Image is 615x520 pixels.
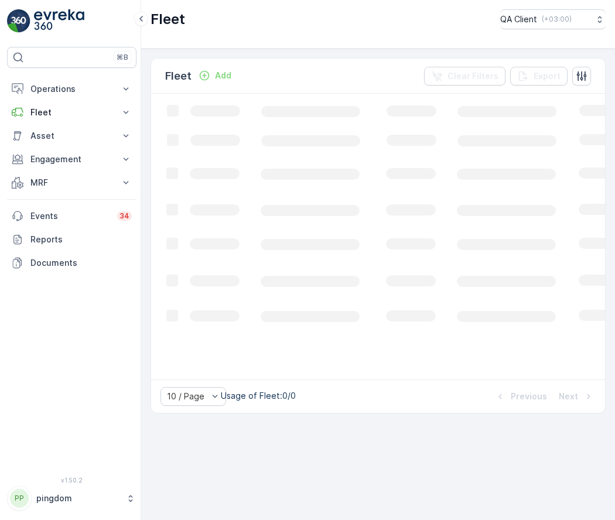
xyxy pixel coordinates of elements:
[493,389,548,403] button: Previous
[7,477,136,484] span: v 1.50.2
[558,389,596,403] button: Next
[500,9,606,29] button: QA Client(+03:00)
[36,492,120,504] p: pingdom
[34,9,84,33] img: logo_light-DOdMpM7g.png
[7,171,136,194] button: MRF
[7,77,136,101] button: Operations
[542,15,572,24] p: ( +03:00 )
[165,68,192,84] p: Fleet
[7,486,136,511] button: PPpingdom
[7,228,136,251] a: Reports
[117,53,128,62] p: ⌘B
[215,70,231,81] p: Add
[30,107,113,118] p: Fleet
[119,211,129,221] p: 34
[7,204,136,228] a: Events34
[447,70,498,82] p: Clear Filters
[151,10,185,29] p: Fleet
[30,130,113,142] p: Asset
[511,391,547,402] p: Previous
[534,70,561,82] p: Export
[221,390,296,402] p: Usage of Fleet : 0/0
[559,391,578,402] p: Next
[7,101,136,124] button: Fleet
[30,153,113,165] p: Engagement
[30,210,110,222] p: Events
[30,257,132,269] p: Documents
[510,67,568,85] button: Export
[500,13,537,25] p: QA Client
[7,124,136,148] button: Asset
[7,148,136,171] button: Engagement
[30,234,132,245] p: Reports
[30,177,113,189] p: MRF
[7,9,30,33] img: logo
[10,489,29,508] div: PP
[7,251,136,275] a: Documents
[30,83,113,95] p: Operations
[424,67,505,85] button: Clear Filters
[194,69,236,83] button: Add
